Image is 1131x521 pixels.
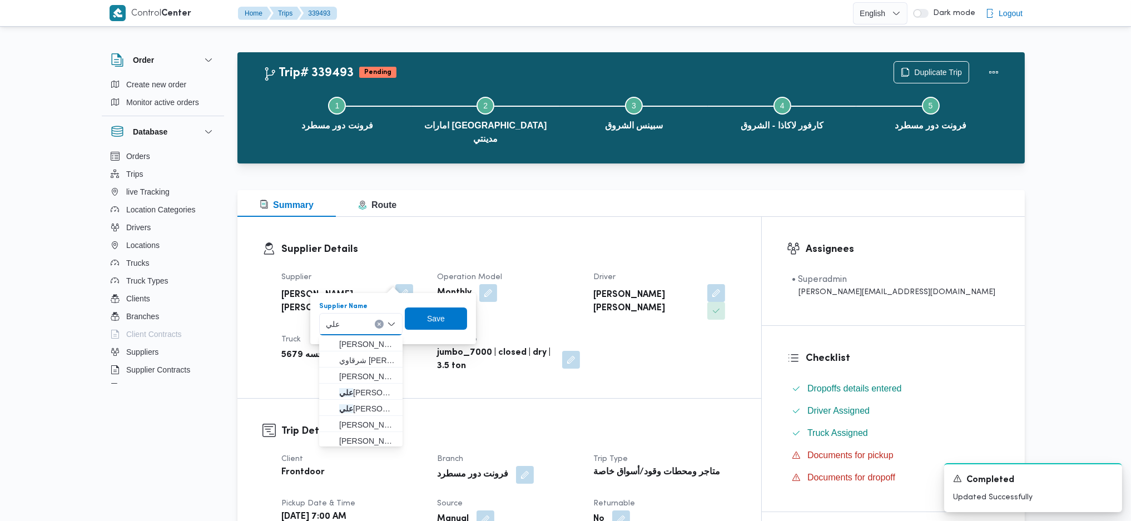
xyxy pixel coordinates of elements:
span: Documents for pickup [807,450,894,460]
span: [PERSON_NAME] [PERSON_NAME] [339,418,396,431]
b: Center [161,9,191,18]
span: Dropoffs details entered [807,382,902,395]
span: Locations [126,239,160,252]
h3: Checklist [806,351,1000,366]
span: Supplier Contracts [126,363,190,376]
button: علي محمد علي أحمد [319,384,403,400]
span: live Tracking [126,185,170,199]
h3: Supplier Details [281,242,736,257]
span: 3 [632,101,636,110]
button: سبينس الشروق [560,83,708,141]
button: 339493 [299,7,337,20]
span: Documents for dropoff [807,473,895,482]
b: فرونت دور مسطرد [437,468,508,482]
span: Suppliers [126,345,158,359]
span: Returnable [593,500,635,507]
span: Monitor active orders [126,96,199,109]
button: Close list of options [387,320,396,329]
mark: علي [339,404,353,413]
span: Driver Assigned [807,404,870,418]
button: Driver Assigned [787,402,1000,420]
span: Save [427,312,445,325]
span: Trips [126,167,143,181]
button: Branches [106,307,220,325]
button: Dropoffs details entered [787,380,1000,398]
h2: Trip# 339493 [263,66,354,81]
button: Trips [269,7,301,20]
span: Devices [126,381,154,394]
span: Source [437,500,463,507]
span: Dark mode [929,9,975,18]
span: Summary [260,200,314,210]
div: Notification [953,473,1113,487]
button: فرونت دور مسطرد [263,83,411,141]
button: Trucks [106,254,220,272]
b: [PERSON_NAME] [PERSON_NAME] [593,289,700,315]
button: Suppliers [106,343,220,361]
span: سبينس الشروق [605,119,663,132]
span: فرونت دور مسطرد [895,119,966,132]
span: Truck Assigned [807,428,868,438]
h3: Assignees [806,242,1000,257]
h3: Database [133,125,167,138]
button: Trips [106,165,220,183]
span: Drivers [126,221,151,234]
span: Orders [126,150,150,163]
button: Actions [983,61,1005,83]
button: فرونت دور مسطرد [856,83,1005,141]
span: Client Contracts [126,328,182,341]
button: Home [238,7,271,20]
span: Create new order [126,78,186,91]
div: [PERSON_NAME][EMAIL_ADDRESS][DOMAIN_NAME] [792,286,995,298]
span: Branch [437,455,463,463]
mark: علي [339,388,353,397]
span: فرونت دور مسطرد [301,119,373,132]
button: Database [111,125,215,138]
span: Truck Types [126,274,168,287]
button: Truck Types [106,272,220,290]
span: Location Categories [126,203,196,216]
span: Trip Type [593,455,628,463]
span: Documents for dropoff [807,471,895,484]
button: Supplier Contracts [106,361,220,379]
span: كارفور لاكاذا - الشروق [741,119,824,132]
button: شرقاوي منصف محمد علي [319,351,403,368]
button: Documents for dropoff [787,469,1000,487]
span: شرقاوي [PERSON_NAME] [339,354,396,367]
button: Clients [106,290,220,307]
span: امارات [GEOGRAPHIC_DATA] مدينتي [420,119,551,146]
button: Logout [981,2,1027,24]
button: علي محمد عبدالنور ابوحلاوة [319,400,403,416]
h3: Order [133,53,154,67]
button: Devices [106,379,220,396]
button: Create new order [106,76,220,93]
span: Operation Model [437,274,502,281]
span: Documents for pickup [807,449,894,462]
span: Truck [281,336,301,343]
h3: Trip Details [281,424,736,439]
button: Truck Assigned [787,424,1000,442]
button: كارفور لاكاذا - الشروق [708,83,856,141]
div: Database [102,147,224,388]
span: Truck Assigned [807,426,868,440]
img: X8yXhbKr1z7QwAAAABJRU5ErkJggg== [110,5,126,21]
b: Pending [364,69,391,76]
span: Trucks [126,256,149,270]
button: Order [111,53,215,67]
button: Client Contracts [106,325,220,343]
span: 2 [483,101,488,110]
b: Frontdoor [281,466,325,479]
span: [PERSON_NAME] [PERSON_NAME] [339,370,396,383]
span: Completed [966,474,1014,487]
label: Supplier Name [319,302,368,311]
button: امارات [GEOGRAPHIC_DATA] مدينتي [411,83,560,155]
button: Drivers [106,219,220,236]
span: • Superadmin mohamed.nabil@illa.com.eg [792,273,995,298]
div: • Superadmin [792,273,995,286]
button: Location Categories [106,201,220,219]
span: Supplier [281,274,311,281]
button: Save [405,307,467,330]
span: Client [281,455,303,463]
button: محمد علي ابوالسعود [319,368,403,384]
button: Clear input [375,320,384,329]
